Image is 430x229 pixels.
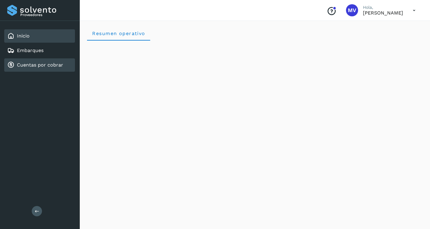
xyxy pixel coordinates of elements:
[4,29,75,43] div: Inicio
[17,47,44,53] a: Embarques
[17,62,63,68] a: Cuentas por cobrar
[20,13,73,17] p: Proveedores
[17,33,30,39] a: Inicio
[92,31,145,36] span: Resumen operativo
[363,10,403,16] p: Marcos Vargas Mancilla
[4,58,75,72] div: Cuentas por cobrar
[363,5,403,10] p: Hola,
[4,44,75,57] div: Embarques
